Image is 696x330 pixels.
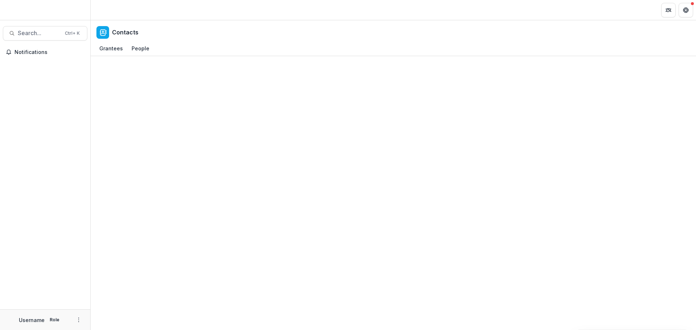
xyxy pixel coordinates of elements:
[129,42,152,56] a: People
[96,43,126,54] div: Grantees
[661,3,676,17] button: Partners
[19,316,45,324] p: Username
[129,43,152,54] div: People
[112,29,138,36] h2: Contacts
[74,316,83,324] button: More
[3,26,87,41] button: Search...
[63,29,81,37] div: Ctrl + K
[3,46,87,58] button: Notifications
[14,49,84,55] span: Notifications
[679,3,693,17] button: Get Help
[47,317,62,323] p: Role
[96,42,126,56] a: Grantees
[18,30,61,37] span: Search...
